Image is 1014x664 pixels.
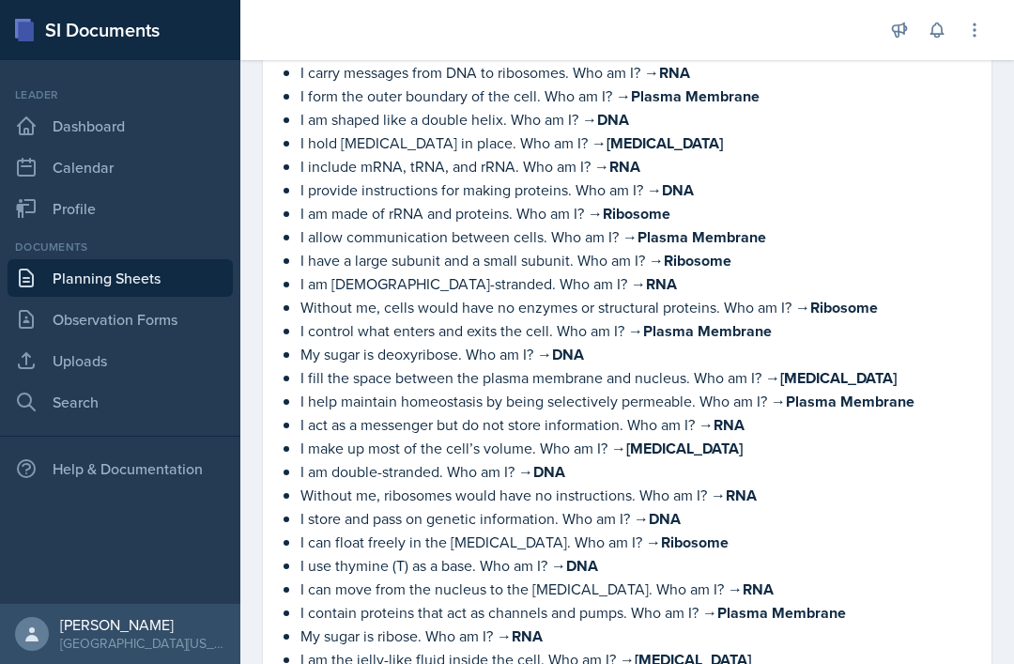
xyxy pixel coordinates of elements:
a: Uploads [8,342,233,379]
p: I carry messages from DNA to ribosomes. Who am I? → [300,61,969,85]
strong: RNA [659,62,690,84]
a: Profile [8,190,233,227]
strong: [MEDICAL_DATA] [607,132,723,154]
strong: Plasma Membrane [638,226,766,248]
strong: RNA [743,579,774,600]
strong: RNA [512,625,543,647]
strong: Plasma Membrane [631,85,760,107]
p: My sugar is deoxyribose. Who am I? → [300,343,969,366]
p: Without me, ribosomes would have no instructions. Who am I? → [300,484,969,507]
p: I have a large subunit and a small subunit. Who am I? → [300,249,969,272]
p: I am [DEMOGRAPHIC_DATA]-stranded. Who am I? → [300,272,969,296]
div: Leader [8,86,233,103]
a: Planning Sheets [8,259,233,297]
strong: DNA [662,179,694,201]
strong: Ribosome [664,250,731,271]
p: I form the outer boundary of the cell. Who am I? → [300,85,969,108]
p: I fill the space between the plasma membrane and nucleus. Who am I? → [300,366,969,390]
p: I act as a messenger but do not store information. Who am I? → [300,413,969,437]
strong: [MEDICAL_DATA] [626,438,743,459]
a: Search [8,383,233,421]
p: I store and pass on genetic information. Who am I? → [300,507,969,531]
strong: Plasma Membrane [643,320,772,342]
strong: Plasma Membrane [717,602,846,624]
strong: Ribosome [810,297,878,318]
strong: RNA [726,485,757,506]
strong: RNA [714,414,745,436]
p: I allow communication between cells. Who am I? → [300,225,969,249]
p: I contain proteins that act as channels and pumps. Who am I? → [300,601,969,625]
p: I can move from the nucleus to the [MEDICAL_DATA]. Who am I? → [300,578,969,601]
div: Help & Documentation [8,450,233,487]
strong: Ribosome [603,203,670,224]
p: I control what enters and exits the cell. Who am I? → [300,319,969,343]
strong: Ribosome [661,532,729,553]
strong: DNA [566,555,598,577]
p: My sugar is ribose. Who am I? → [300,625,969,648]
p: I help maintain homeostasis by being selectively permeable. Who am I? → [300,390,969,413]
a: Observation Forms [8,301,233,338]
strong: RNA [609,156,640,178]
strong: RNA [646,273,677,295]
strong: [MEDICAL_DATA] [780,367,897,389]
p: I provide instructions for making proteins. Who am I? → [300,178,969,202]
p: I make up most of the cell’s volume. Who am I? → [300,437,969,460]
p: I include mRNA, tRNA, and rRNA. Who am I? → [300,155,969,178]
p: Without me, cells would have no enzymes or structural proteins. Who am I? → [300,296,969,319]
a: Dashboard [8,107,233,145]
a: Calendar [8,148,233,186]
p: I am double-stranded. Who am I? → [300,460,969,484]
strong: DNA [533,461,565,483]
strong: Plasma Membrane [786,391,914,412]
p: I am made of rRNA and proteins. Who am I? → [300,202,969,225]
p: I can float freely in the [MEDICAL_DATA]. Who am I? → [300,531,969,554]
p: I use thymine (T) as a base. Who am I? → [300,554,969,578]
p: I hold [MEDICAL_DATA] in place. Who am I? → [300,131,969,155]
div: Documents [8,239,233,255]
strong: DNA [597,109,629,131]
div: [GEOGRAPHIC_DATA][US_STATE] [60,634,225,653]
strong: DNA [649,508,681,530]
div: [PERSON_NAME] [60,615,225,634]
p: I am shaped like a double helix. Who am I? → [300,108,969,131]
strong: DNA [552,344,584,365]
